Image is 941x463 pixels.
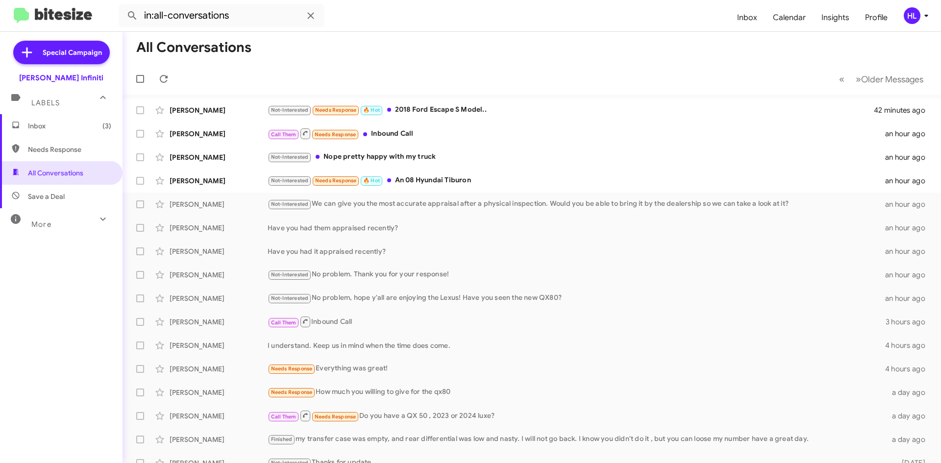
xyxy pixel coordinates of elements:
div: HL [904,7,920,24]
div: an hour ago [885,199,933,209]
span: Needs Response [271,366,313,372]
div: an hour ago [885,270,933,280]
div: a day ago [886,411,933,421]
span: Special Campaign [43,48,102,57]
div: [PERSON_NAME] [170,411,268,421]
input: Search [119,4,324,27]
a: Special Campaign [13,41,110,64]
div: a day ago [886,388,933,397]
span: All Conversations [28,168,83,178]
span: Not-Interested [271,271,309,278]
div: Have you had it appraised recently? [268,246,885,256]
div: [PERSON_NAME] [170,364,268,374]
div: [PERSON_NAME] Infiniti [19,73,103,83]
div: Everything was great! [268,363,885,374]
div: 4 hours ago [885,364,933,374]
div: An 08 Hyundai Tiburon [268,175,885,186]
span: More [31,220,51,229]
div: 2018 Ford Escape S Model.. [268,104,874,116]
button: Previous [833,69,850,89]
span: Needs Response [315,177,357,184]
h1: All Conversations [136,40,251,55]
div: an hour ago [885,176,933,186]
div: Inbound Call [268,127,885,140]
div: [PERSON_NAME] [170,435,268,444]
span: Call Them [271,414,297,420]
a: Insights [814,3,857,32]
div: 4 hours ago [885,341,933,350]
div: [PERSON_NAME] [170,341,268,350]
span: (3) [102,121,111,131]
div: [PERSON_NAME] [170,199,268,209]
span: Finished [271,436,293,442]
span: Needs Response [315,131,356,138]
span: Needs Response [271,389,313,395]
span: Needs Response [315,107,357,113]
div: [PERSON_NAME] [170,246,268,256]
span: Needs Response [28,145,111,154]
span: Not-Interested [271,177,309,184]
span: Not-Interested [271,107,309,113]
div: [PERSON_NAME] [170,270,268,280]
div: [PERSON_NAME] [170,152,268,162]
div: [PERSON_NAME] [170,129,268,139]
div: an hour ago [885,152,933,162]
a: Profile [857,3,895,32]
div: We can give you the most accurate appraisal after a physical inspection. Would you be able to bri... [268,198,885,210]
div: How much you willing to give for the qx80 [268,387,886,398]
div: [PERSON_NAME] [170,223,268,233]
nav: Page navigation example [834,69,929,89]
span: Call Them [271,131,297,138]
div: [PERSON_NAME] [170,388,268,397]
div: an hour ago [885,129,933,139]
div: my transfer case was empty, and rear differential was low and nasty. I will not go back. I know y... [268,434,886,445]
span: 🔥 Hot [363,107,380,113]
div: a day ago [886,435,933,444]
span: Call Them [271,319,297,326]
div: [PERSON_NAME] [170,105,268,115]
div: [PERSON_NAME] [170,317,268,327]
span: Labels [31,98,60,107]
span: 🔥 Hot [363,177,380,184]
span: » [856,73,861,85]
div: No problem, hope y'all are enjoying the Lexus! Have you seen the new QX80? [268,292,885,304]
div: [PERSON_NAME] [170,293,268,303]
span: Older Messages [861,74,923,85]
div: an hour ago [885,293,933,303]
div: an hour ago [885,246,933,256]
a: Inbox [729,3,765,32]
div: Inbound Call [268,316,886,328]
button: HL [895,7,930,24]
span: Not-Interested [271,201,309,207]
span: Not-Interested [271,154,309,160]
div: Have you had them appraised recently? [268,223,885,233]
div: Do you have a QX 50 , 2023 or 2024 luxe? [268,410,886,422]
span: Inbox [28,121,111,131]
div: Nope pretty happy with my truck [268,151,885,163]
button: Next [850,69,929,89]
div: 3 hours ago [886,317,933,327]
div: an hour ago [885,223,933,233]
span: « [839,73,844,85]
div: [PERSON_NAME] [170,176,268,186]
div: No problem. Thank you for your response! [268,269,885,280]
span: Needs Response [315,414,356,420]
a: Calendar [765,3,814,32]
span: Not-Interested [271,295,309,301]
span: Save a Deal [28,192,65,201]
div: 42 minutes ago [874,105,933,115]
div: I understand. Keep us in mind when the time does come. [268,341,885,350]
